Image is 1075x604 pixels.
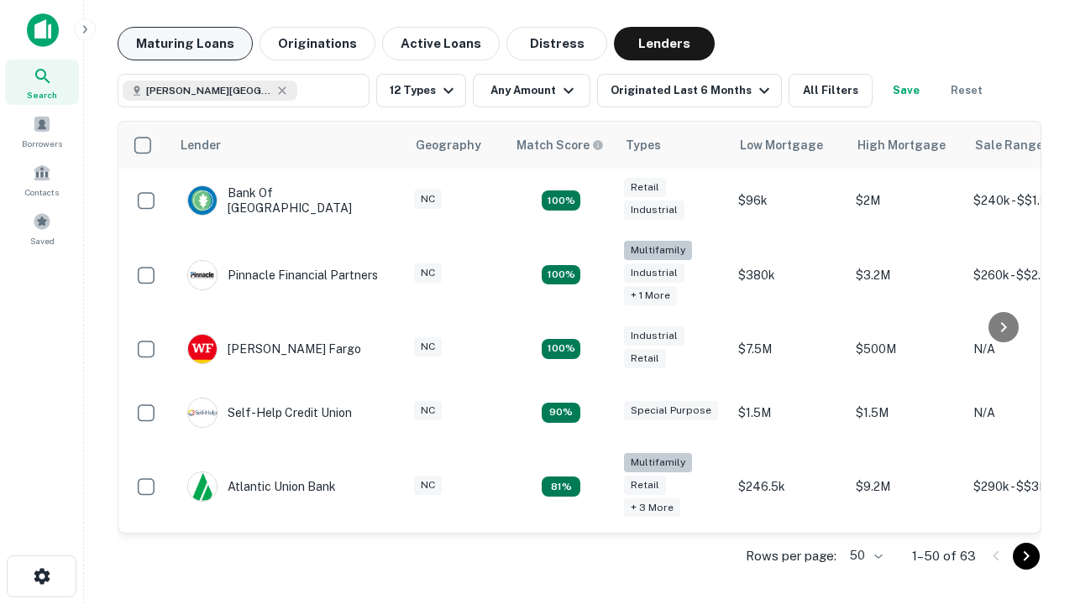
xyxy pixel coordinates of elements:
[5,206,79,251] a: Saved
[624,200,684,220] div: Industrial
[789,74,873,107] button: All Filters
[22,137,62,150] span: Borrowers
[188,398,217,427] img: picture
[626,135,661,155] div: Types
[843,544,885,568] div: 50
[187,260,378,290] div: Pinnacle Financial Partners
[506,27,607,60] button: Distress
[188,472,217,501] img: picture
[624,178,666,197] div: Retail
[473,74,590,107] button: Any Amount
[414,337,442,357] div: NC
[414,476,442,495] div: NC
[517,136,604,154] div: Capitalize uses an advanced AI algorithm to match your search with the best lender. The match sco...
[146,83,272,98] span: [PERSON_NAME][GEOGRAPHIC_DATA], [GEOGRAPHIC_DATA]
[597,74,782,107] button: Originated Last 6 Months
[187,471,336,502] div: Atlantic Union Bank
[912,546,976,566] p: 1–50 of 63
[416,135,481,155] div: Geography
[27,88,57,102] span: Search
[847,122,965,169] th: High Mortgage
[624,498,680,518] div: + 3 more
[624,286,677,305] div: + 1 more
[624,263,684,283] div: Industrial
[187,398,352,428] div: Self-help Credit Union
[975,135,1043,155] div: Sale Range
[414,190,442,209] div: NC
[624,476,666,495] div: Retail
[857,135,946,155] div: High Mortgage
[847,169,965,232] td: $2M
[1013,543,1040,570] button: Go to next page
[624,241,692,260] div: Multifamily
[406,122,506,169] th: Geography
[730,317,847,381] td: $7.5M
[624,453,692,472] div: Multifamily
[188,335,217,363] img: picture
[30,234,55,247] span: Saved
[382,27,500,60] button: Active Loans
[506,122,616,169] th: Capitalize uses an advanced AI algorithm to match your search with the best lender. The match sco...
[376,74,466,107] button: 12 Types
[542,339,580,359] div: Matching Properties: 14, hasApolloMatch: undefined
[5,108,79,154] a: Borrowers
[5,157,79,202] a: Contacts
[517,136,600,154] h6: Match Score
[730,169,847,232] td: $96k
[542,403,580,423] div: Matching Properties: 11, hasApolloMatch: undefined
[730,445,847,529] td: $246.5k
[5,60,79,105] a: Search
[746,546,836,566] p: Rows per page:
[616,122,730,169] th: Types
[940,74,994,107] button: Reset
[614,27,715,60] button: Lenders
[187,185,389,216] div: Bank Of [GEOGRAPHIC_DATA]
[188,261,217,289] img: picture
[414,401,442,420] div: NC
[879,74,933,107] button: Save your search to get updates of matches that match your search criteria.
[624,326,684,346] div: Industrial
[730,381,847,445] td: $1.5M
[542,265,580,285] div: Matching Properties: 22, hasApolloMatch: undefined
[991,470,1075,550] iframe: Chat Widget
[730,232,847,317] td: $380k
[847,381,965,445] td: $1.5M
[542,190,580,211] div: Matching Properties: 15, hasApolloMatch: undefined
[542,476,580,497] div: Matching Properties: 10, hasApolloMatch: undefined
[118,27,253,60] button: Maturing Loans
[188,186,217,215] img: picture
[260,27,375,60] button: Originations
[847,317,965,381] td: $500M
[187,334,361,364] div: [PERSON_NAME] Fargo
[847,445,965,529] td: $9.2M
[27,13,59,47] img: capitalize-icon.png
[847,232,965,317] td: $3.2M
[730,122,847,169] th: Low Mortgage
[181,135,221,155] div: Lender
[170,122,406,169] th: Lender
[624,401,718,420] div: Special Purpose
[740,135,823,155] div: Low Mortgage
[25,185,59,199] span: Contacts
[624,349,666,368] div: Retail
[414,263,442,283] div: NC
[611,81,774,101] div: Originated Last 6 Months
